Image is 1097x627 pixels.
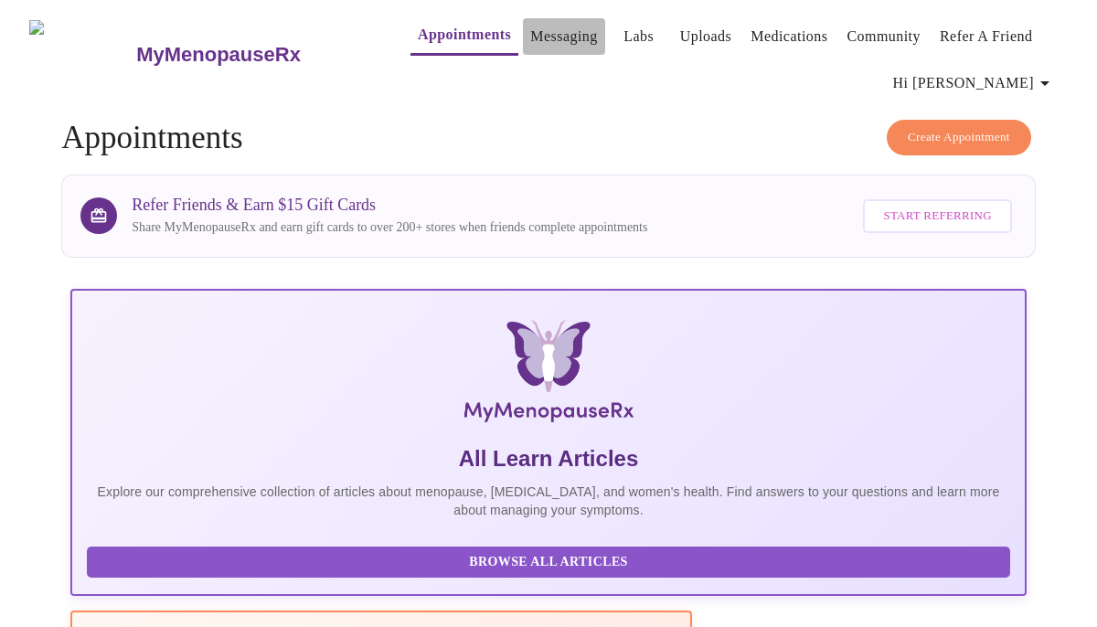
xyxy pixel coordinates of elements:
[858,190,1016,242] a: Start Referring
[134,23,374,87] a: MyMenopauseRx
[29,20,134,89] img: MyMenopauseRx Logo
[680,24,732,49] a: Uploads
[887,120,1031,155] button: Create Appointment
[908,127,1010,148] span: Create Appointment
[751,24,827,49] a: Medications
[230,320,867,430] img: MyMenopauseRx Logo
[610,18,668,55] button: Labs
[523,18,604,55] button: Messaging
[132,196,647,215] h3: Refer Friends & Earn $15 Gift Cards
[136,43,301,67] h3: MyMenopauseRx
[743,18,835,55] button: Medications
[932,18,1040,55] button: Refer a Friend
[847,24,921,49] a: Community
[863,199,1011,233] button: Start Referring
[87,553,1015,569] a: Browse All Articles
[418,22,511,48] a: Appointments
[940,24,1033,49] a: Refer a Friend
[87,547,1010,579] button: Browse All Articles
[105,551,992,574] span: Browse All Articles
[410,16,518,56] button: Appointments
[886,65,1063,101] button: Hi [PERSON_NAME]
[132,218,647,237] p: Share MyMenopauseRx and earn gift cards to over 200+ stores when friends complete appointments
[87,483,1010,519] p: Explore our comprehensive collection of articles about menopause, [MEDICAL_DATA], and women's hea...
[673,18,740,55] button: Uploads
[623,24,654,49] a: Labs
[61,120,1036,156] h4: Appointments
[530,24,597,49] a: Messaging
[87,444,1010,473] h5: All Learn Articles
[839,18,928,55] button: Community
[893,70,1056,96] span: Hi [PERSON_NAME]
[883,206,991,227] span: Start Referring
